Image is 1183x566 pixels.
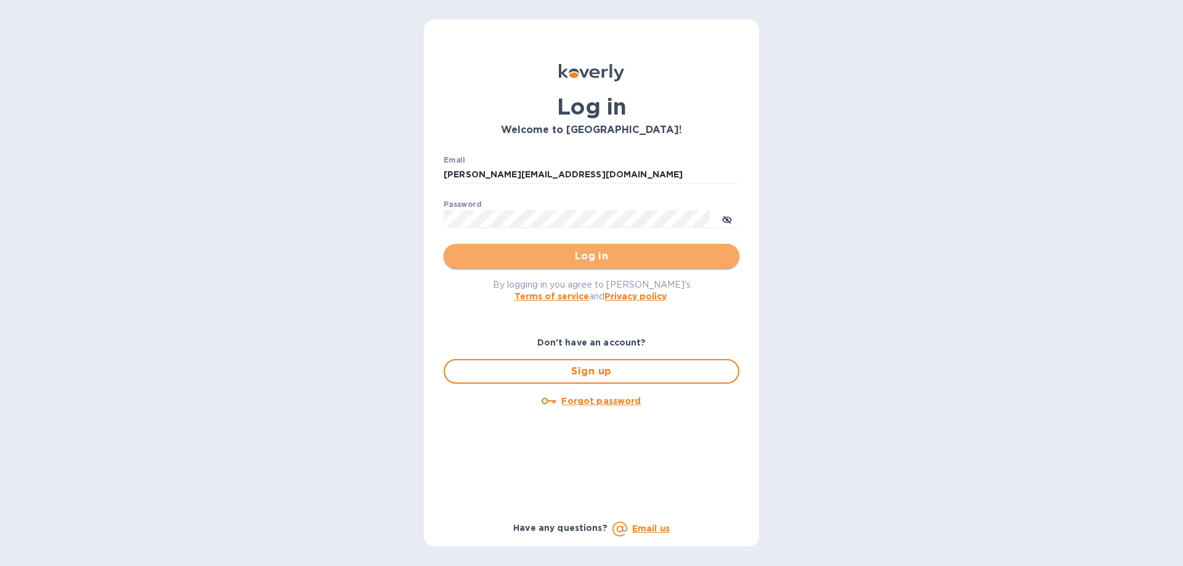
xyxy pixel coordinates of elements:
[559,64,624,81] img: Koverly
[514,291,589,301] a: Terms of service
[455,364,728,379] span: Sign up
[632,524,670,533] a: Email us
[715,206,739,231] button: toggle password visibility
[561,396,641,406] u: Forgot password
[444,156,465,164] label: Email
[604,291,667,301] a: Privacy policy
[453,249,730,264] span: Log in
[493,280,691,301] span: By logging in you agree to [PERSON_NAME]'s and .
[444,201,481,208] label: Password
[513,523,608,533] b: Have any questions?
[444,94,739,119] h1: Log in
[444,124,739,136] h3: Welcome to [GEOGRAPHIC_DATA]!
[444,166,739,184] input: Enter email address
[444,244,739,269] button: Log in
[537,338,646,347] b: Don't have an account?
[444,359,739,384] button: Sign up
